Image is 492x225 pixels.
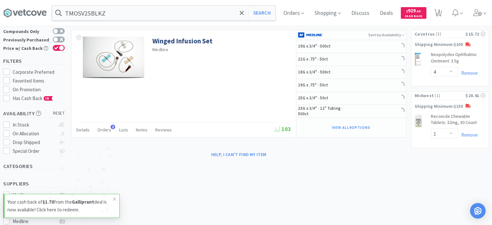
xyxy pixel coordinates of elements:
[119,127,128,133] span: Lists
[13,121,56,129] div: In Stock
[298,106,350,117] h5: 23G x 3/4" · 12" Tubing · 500ct
[377,10,396,16] a: Deals
[3,28,49,34] div: Compounds Only
[3,37,49,42] div: Previously Purchased
[155,127,172,133] span: Reviews
[470,203,486,219] div: Open Intercom Messenger
[13,147,56,155] div: Special Order
[274,125,291,133] span: 103
[411,103,488,110] p: Shipping Minimum: $150
[458,70,478,76] a: Remove
[298,44,350,49] h5: 19G x 3/4" · 500ct
[434,93,465,99] span: ( 1 )
[3,163,65,170] h5: Categories
[415,30,435,38] span: Covetrus
[248,6,275,20] button: Search
[415,115,422,128] img: b87a56536bba4b39af2dbd5e323d75e9_260765.jpeg
[136,127,148,133] span: Notes
[44,96,50,100] span: CB
[3,180,65,187] h5: Suppliers
[97,127,111,133] span: Orders
[401,4,426,22] a: $929.69Cash Back
[152,37,213,45] a: Winged Infusion Set
[52,6,275,20] input: Search by item, sku, manufacturer, ingredient, size...
[458,132,478,138] a: Remove
[13,139,56,146] div: Drop Shipped
[13,77,65,85] div: Favorited Items
[405,15,422,19] span: Cash Back
[83,37,144,79] img: e8f10d0d40684512ab9a142eaf75b1e9_476713.jpeg
[465,92,485,99] div: $20.41
[406,7,421,14] span: 929
[152,47,168,52] a: Medline
[406,9,408,13] span: $
[111,125,115,129] span: 3
[13,191,53,199] div: Medline
[3,110,65,117] h5: Availability
[13,68,65,76] div: Corporate Preferred
[76,127,90,133] span: Details
[416,9,421,13] span: . 69
[368,30,404,39] p: Sort by: Availability
[349,10,372,16] a: Discuss
[298,96,350,101] h5: 25G x 3/4" · 50ct
[415,92,434,99] span: Midwest
[298,30,322,40] img: a646391c64b94eb2892348a965bf03f3_134.png
[298,70,350,75] h5: 18G x 3/4" · 500ct
[13,95,53,101] span: Has Cash Back
[3,45,49,51] div: Price w/ Cash Back
[431,51,485,67] a: Neopolydex Ophthalmic Ointment: 3.5g
[60,191,65,199] div: ( 1 )
[13,86,65,94] div: On Promotion
[298,83,350,88] h5: 19G x .75" · 50ct
[72,199,94,205] strong: Galliprant
[207,149,270,160] button: Help, I can't find my item
[431,113,485,129] a: Reconcile Chewable Tablets: 32mg, 30 Count
[298,57,350,62] h5: 21G x .75" · 50ct
[13,130,56,138] div: On Allocation
[329,123,373,132] button: View all9Options
[42,199,54,205] strong: $1.70
[435,31,465,37] span: ( 1 )
[53,110,65,117] span: reset
[7,198,113,214] p: Your cash back of from the deal is now available! Click here to redeem.
[432,11,445,17] a: 2
[411,41,488,48] p: Shipping Minimum: $200
[3,57,65,65] h5: Filters
[465,30,485,38] div: $15.72
[415,53,421,66] img: b4a563f8276842519eb2cb3954bf5be2_477157.png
